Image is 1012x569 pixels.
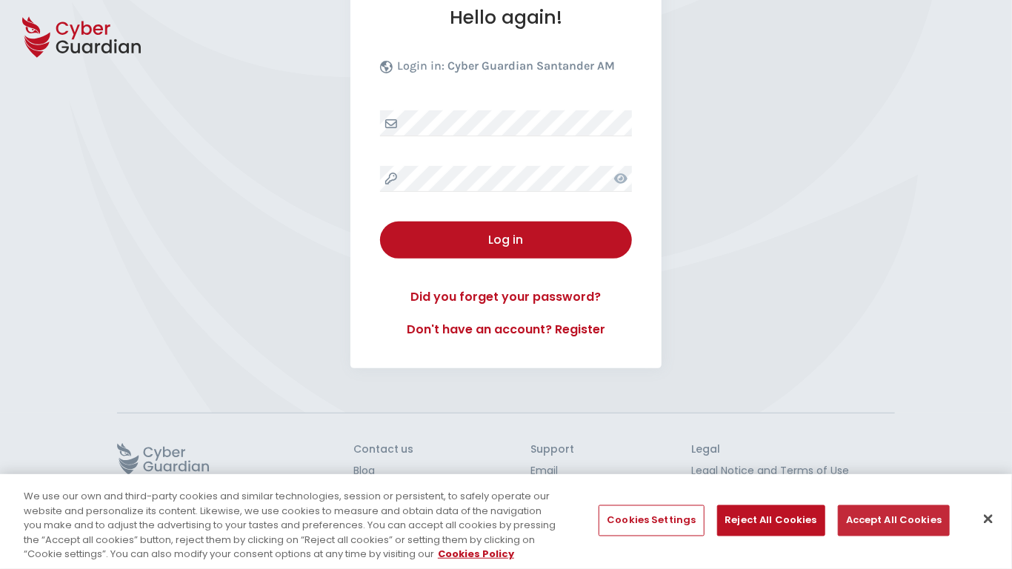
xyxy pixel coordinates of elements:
[972,503,1005,536] button: Close
[353,443,414,456] h3: Contact us
[391,231,621,249] div: Log in
[380,321,632,339] a: Don't have an account? Register
[24,489,556,562] div: We use our own and third-party cookies and similar technologies, session or persistent, to safely...
[380,288,632,306] a: Did you forget your password?
[691,443,895,456] h3: Legal
[530,443,574,456] h3: Support
[599,505,704,536] button: Cookies Settings, Opens the preference center dialog
[438,547,514,561] a: More information about your privacy, opens in a new tab
[353,463,414,479] a: Blog
[380,222,632,259] button: Log in
[838,505,950,536] button: Accept All Cookies
[717,505,825,536] button: Reject All Cookies
[691,463,895,479] a: Legal Notice and Terms of Use
[530,463,574,479] a: Email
